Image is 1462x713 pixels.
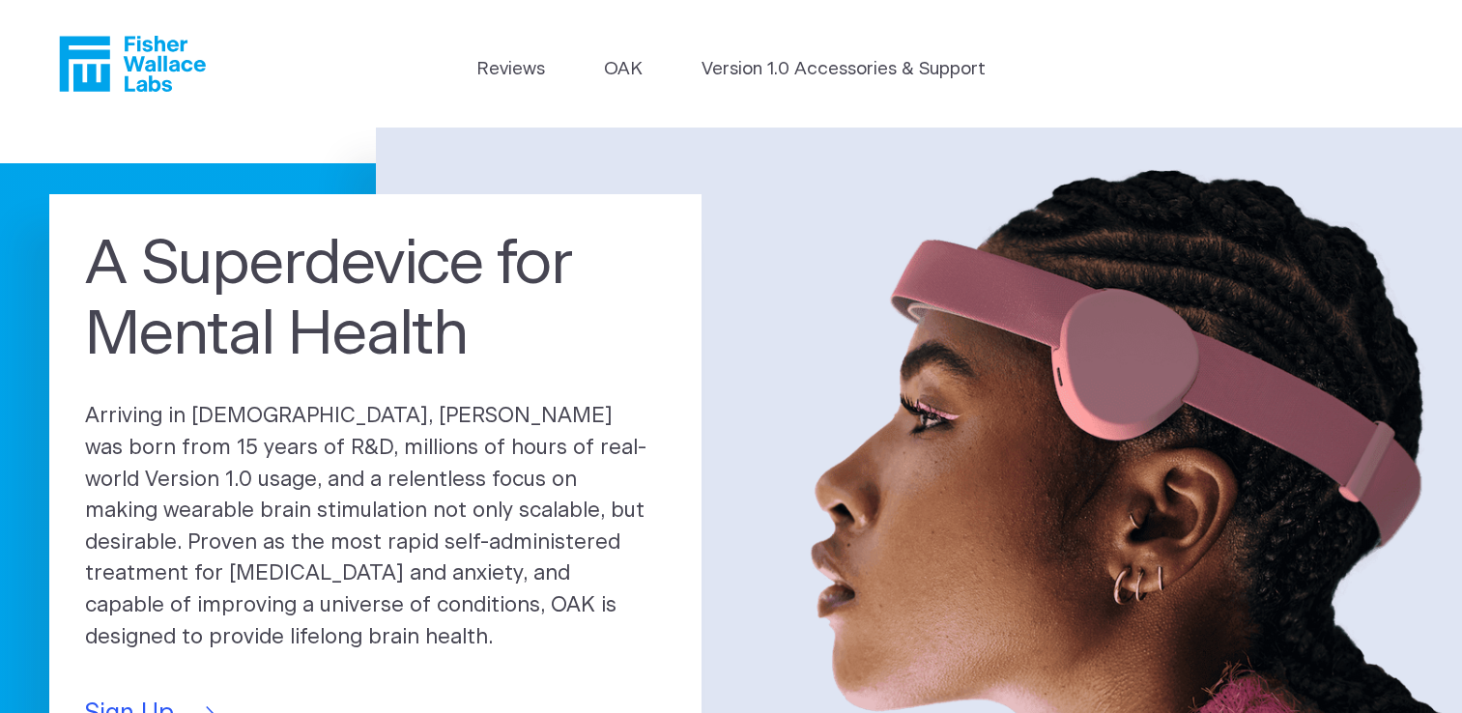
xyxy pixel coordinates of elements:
[476,56,545,83] a: Reviews
[604,56,643,83] a: OAK
[59,36,206,92] a: Fisher Wallace
[85,230,666,372] h1: A Superdevice for Mental Health
[85,401,666,653] p: Arriving in [DEMOGRAPHIC_DATA], [PERSON_NAME] was born from 15 years of R&D, millions of hours of...
[702,56,986,83] a: Version 1.0 Accessories & Support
